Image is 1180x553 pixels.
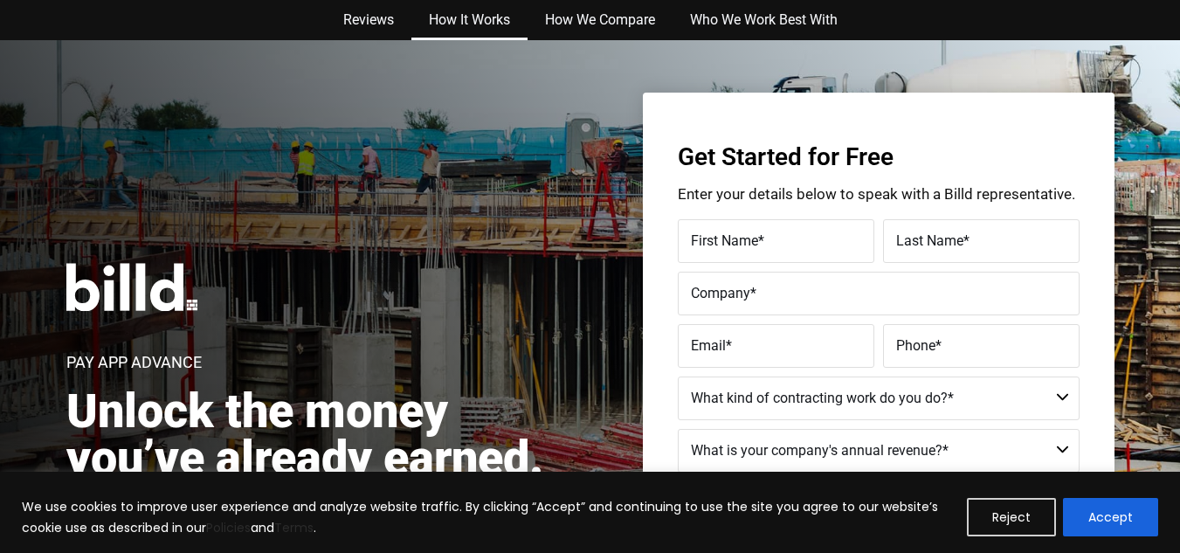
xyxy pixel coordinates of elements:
button: Reject [967,498,1056,536]
span: First Name [691,232,758,249]
span: Phone [896,337,935,354]
button: Accept [1063,498,1158,536]
a: Policies [206,519,251,536]
h3: Get Started for Free [678,145,1080,169]
span: Company [691,285,750,301]
span: Email [691,337,726,354]
span: Last Name [896,232,963,249]
p: Enter your details below to speak with a Billd representative. [678,187,1080,202]
a: Terms [274,519,314,536]
p: We use cookies to improve user experience and analyze website traffic. By clicking “Accept” and c... [22,496,954,538]
h2: Unlock the money you’ve already earned. [66,388,562,482]
h1: Pay App Advance [66,355,202,370]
